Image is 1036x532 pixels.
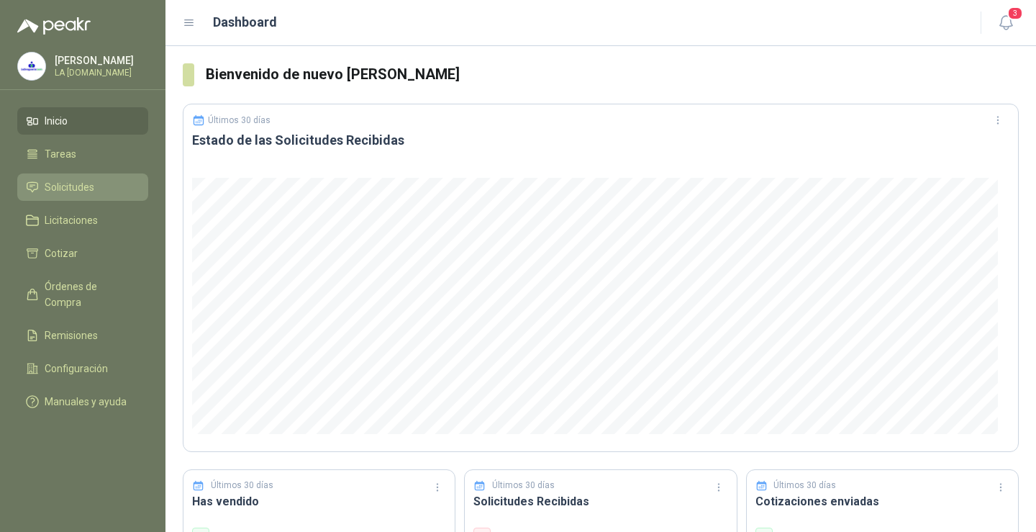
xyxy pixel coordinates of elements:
[45,361,108,377] span: Configuración
[55,55,145,66] p: [PERSON_NAME]
[55,68,145,77] p: LA [DOMAIN_NAME]
[17,388,148,415] a: Manuales y ayuda
[45,328,98,343] span: Remisiones
[45,279,135,310] span: Órdenes de Compra
[17,355,148,382] a: Configuración
[192,132,1009,149] h3: Estado de las Solicitudes Recibidas
[17,140,148,168] a: Tareas
[206,63,1019,86] h3: Bienvenido de nuevo [PERSON_NAME]
[993,10,1019,36] button: 3
[773,479,836,492] p: Últimos 30 días
[17,207,148,234] a: Licitaciones
[17,173,148,201] a: Solicitudes
[473,492,727,510] h3: Solicitudes Recibidas
[18,53,45,80] img: Company Logo
[45,146,76,162] span: Tareas
[755,492,1009,510] h3: Cotizaciones enviadas
[17,240,148,267] a: Cotizar
[211,479,273,492] p: Últimos 30 días
[492,479,555,492] p: Últimos 30 días
[45,394,127,410] span: Manuales y ayuda
[17,107,148,135] a: Inicio
[45,212,98,228] span: Licitaciones
[208,115,271,125] p: Últimos 30 días
[17,17,91,35] img: Logo peakr
[17,273,148,316] a: Órdenes de Compra
[45,179,94,195] span: Solicitudes
[1007,6,1023,20] span: 3
[45,113,68,129] span: Inicio
[213,12,277,32] h1: Dashboard
[45,245,78,261] span: Cotizar
[17,322,148,349] a: Remisiones
[192,492,446,510] h3: Has vendido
